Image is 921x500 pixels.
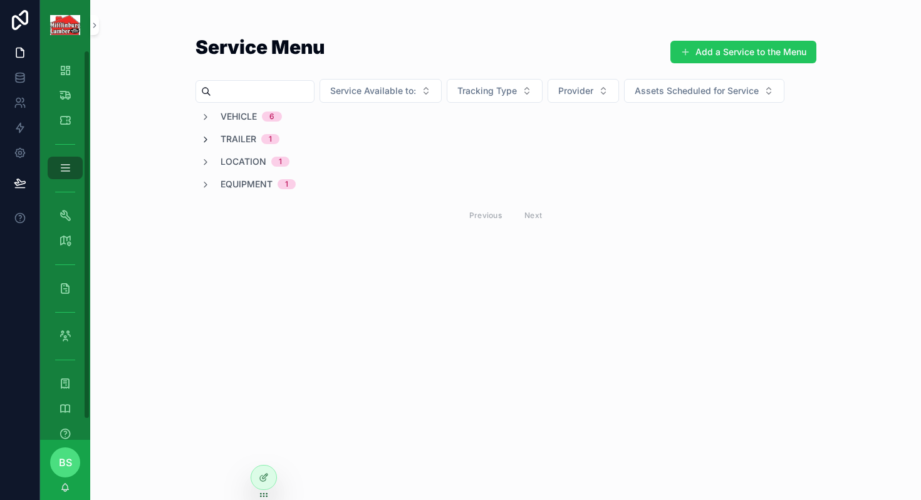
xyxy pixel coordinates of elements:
[59,455,72,470] span: BS
[221,110,257,123] span: Vehicle
[50,15,81,35] img: App logo
[221,178,273,190] span: Equipment
[285,179,288,189] div: 1
[447,79,543,103] button: Select Button
[330,85,416,97] span: Service Available to:
[279,157,282,167] div: 1
[635,85,759,97] span: Assets Scheduled for Service
[558,85,593,97] span: Provider
[670,41,816,63] button: Add a Service to the Menu
[269,134,272,144] div: 1
[457,85,517,97] span: Tracking Type
[548,79,619,103] button: Select Button
[221,155,266,168] span: Location
[195,38,325,56] h1: Service Menu
[624,79,784,103] button: Select Button
[40,50,90,440] div: scrollable content
[221,133,256,145] span: Trailer
[269,112,274,122] div: 6
[320,79,442,103] button: Select Button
